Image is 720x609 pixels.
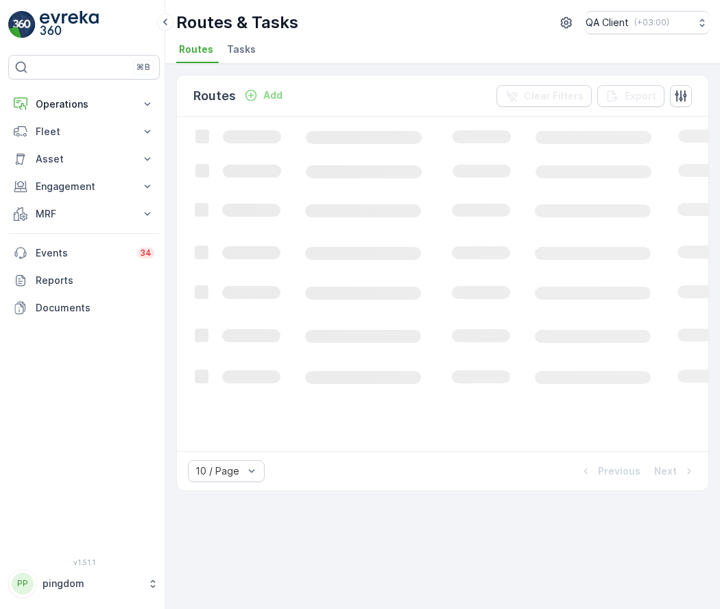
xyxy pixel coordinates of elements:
p: Export [625,89,656,103]
button: MRF [8,200,160,228]
span: Tasks [227,43,256,56]
p: Documents [36,301,154,315]
p: Add [263,88,283,102]
button: Previous [577,463,642,479]
img: logo [8,11,36,38]
div: PP [12,573,34,595]
p: Engagement [36,180,132,193]
p: Events [36,246,129,260]
p: Routes [193,86,236,106]
p: Fleet [36,125,132,139]
button: Next [653,463,697,479]
p: ( +03:00 ) [634,17,669,28]
p: QA Client [586,16,629,29]
p: ⌘B [136,62,150,73]
button: Asset [8,145,160,173]
p: 34 [140,248,152,259]
p: MRF [36,207,132,221]
button: Add [239,87,288,104]
p: pingdom [43,577,141,590]
button: Fleet [8,118,160,145]
a: Reports [8,267,160,294]
p: Next [654,464,677,478]
p: Clear Filters [524,89,584,103]
a: Events34 [8,239,160,267]
img: logo_light-DOdMpM7g.png [40,11,99,38]
p: Previous [598,464,640,478]
p: Routes & Tasks [176,12,298,34]
p: Asset [36,152,132,166]
button: Export [597,85,664,107]
button: QA Client(+03:00) [586,11,709,34]
p: Reports [36,274,154,287]
p: Operations [36,97,132,111]
span: v 1.51.1 [8,558,160,566]
button: Engagement [8,173,160,200]
button: Operations [8,91,160,118]
span: Routes [179,43,213,56]
button: PPpingdom [8,569,160,598]
a: Documents [8,294,160,322]
button: Clear Filters [496,85,592,107]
